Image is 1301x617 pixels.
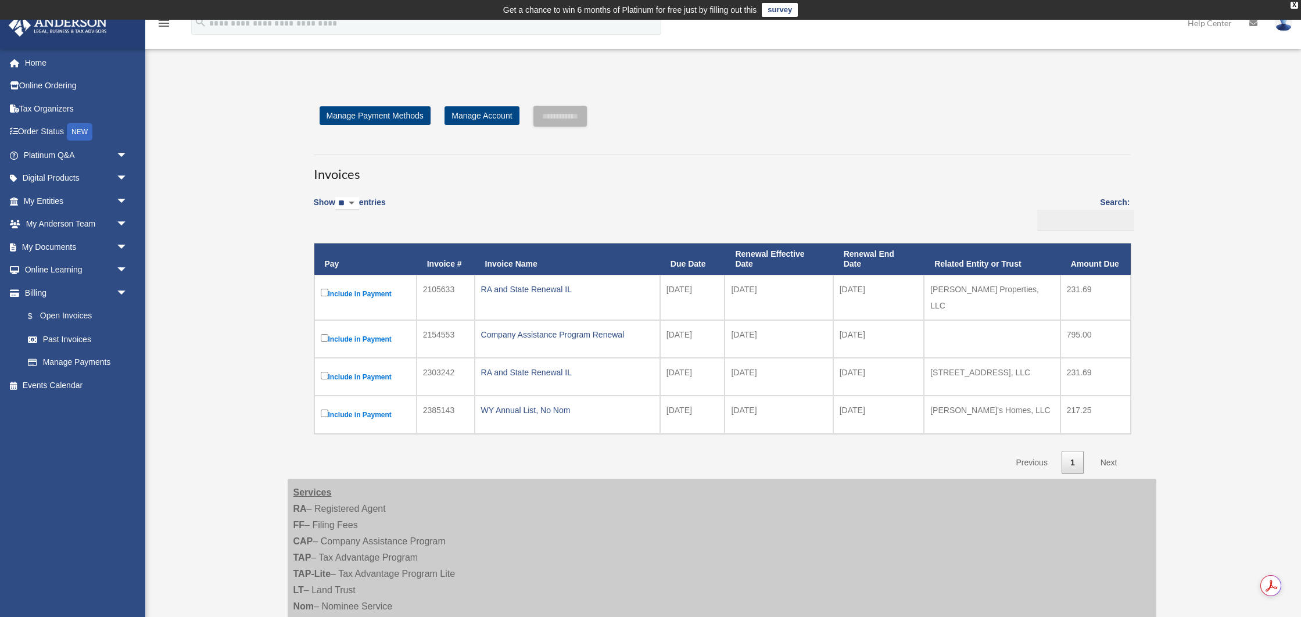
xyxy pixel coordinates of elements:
a: My Anderson Teamarrow_drop_down [8,213,145,236]
div: NEW [67,123,92,141]
a: Order StatusNEW [8,120,145,144]
th: Related Entity or Trust: activate to sort column ascending [924,243,1060,275]
a: 1 [1062,451,1084,475]
input: Include in Payment [321,334,328,342]
strong: CAP [293,536,313,546]
strong: FF [293,520,305,530]
th: Renewal Effective Date: activate to sort column ascending [725,243,833,275]
a: Home [8,51,145,74]
strong: Services [293,487,332,497]
label: Show entries [314,195,386,222]
td: [DATE] [660,320,725,358]
td: [DATE] [725,275,833,320]
td: [DATE] [833,275,924,320]
td: 2105633 [417,275,475,320]
strong: TAP-Lite [293,569,331,579]
input: Include in Payment [321,372,328,379]
i: menu [157,16,171,30]
th: Renewal End Date: activate to sort column ascending [833,243,924,275]
a: menu [157,20,171,30]
strong: Nom [293,601,314,611]
span: arrow_drop_down [116,235,139,259]
td: [DATE] [725,396,833,433]
input: Include in Payment [321,289,328,296]
a: Past Invoices [16,328,139,351]
a: Online Ordering [8,74,145,98]
strong: LT [293,585,304,595]
td: 795.00 [1060,320,1131,358]
strong: RA [293,504,307,514]
span: arrow_drop_down [116,259,139,282]
td: 231.69 [1060,358,1131,396]
td: [DATE] [660,275,725,320]
a: survey [762,3,798,17]
span: arrow_drop_down [116,189,139,213]
a: Billingarrow_drop_down [8,281,139,304]
div: RA and State Renewal IL [481,281,654,297]
th: Invoice #: activate to sort column ascending [417,243,475,275]
input: Include in Payment [321,410,328,417]
th: Amount Due: activate to sort column ascending [1060,243,1131,275]
td: [DATE] [833,320,924,358]
a: My Documentsarrow_drop_down [8,235,145,259]
input: Search: [1037,210,1134,232]
a: Digital Productsarrow_drop_down [8,167,145,190]
span: arrow_drop_down [116,167,139,191]
th: Due Date: activate to sort column ascending [660,243,725,275]
span: arrow_drop_down [116,213,139,236]
div: Get a chance to win 6 months of Platinum for free just by filling out this [503,3,757,17]
img: User Pic [1275,15,1292,31]
td: 2154553 [417,320,475,358]
td: [DATE] [833,396,924,433]
h3: Invoices [314,155,1130,184]
td: [DATE] [660,396,725,433]
td: [DATE] [725,358,833,396]
a: Manage Payments [16,351,139,374]
td: [PERSON_NAME]'s Homes, LLC [924,396,1060,433]
th: Pay: activate to sort column descending [314,243,417,275]
a: Previous [1007,451,1056,475]
td: 2385143 [417,396,475,433]
label: Search: [1033,195,1130,231]
img: Anderson Advisors Platinum Portal [5,14,110,37]
td: [DATE] [660,358,725,396]
div: RA and State Renewal IL [481,364,654,381]
label: Include in Payment [321,407,410,422]
td: [DATE] [725,320,833,358]
td: 2303242 [417,358,475,396]
a: My Entitiesarrow_drop_down [8,189,145,213]
th: Invoice Name: activate to sort column ascending [475,243,660,275]
a: Next [1092,451,1126,475]
span: arrow_drop_down [116,281,139,305]
a: Manage Payment Methods [320,106,431,125]
label: Include in Payment [321,286,410,301]
div: close [1291,2,1298,9]
a: Manage Account [445,106,519,125]
td: 217.25 [1060,396,1131,433]
a: Online Learningarrow_drop_down [8,259,145,282]
td: [PERSON_NAME] Properties, LLC [924,275,1060,320]
a: Platinum Q&Aarrow_drop_down [8,144,145,167]
div: WY Annual List, No Nom [481,402,654,418]
label: Include in Payment [321,370,410,384]
i: search [194,16,207,28]
td: [DATE] [833,358,924,396]
label: Include in Payment [321,332,410,346]
span: $ [34,309,40,324]
span: arrow_drop_down [116,144,139,167]
div: Company Assistance Program Renewal [481,327,654,343]
td: 231.69 [1060,275,1131,320]
strong: TAP [293,553,311,562]
a: Events Calendar [8,374,145,397]
a: $Open Invoices [16,304,134,328]
a: Tax Organizers [8,97,145,120]
select: Showentries [335,197,359,210]
td: [STREET_ADDRESS], LLC [924,358,1060,396]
